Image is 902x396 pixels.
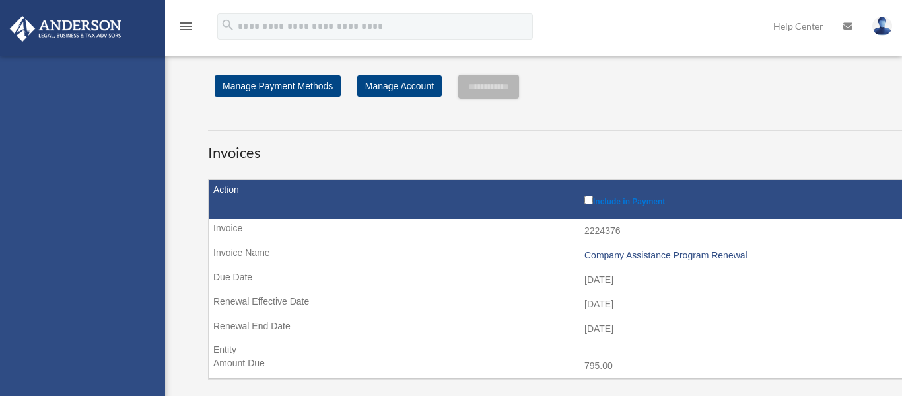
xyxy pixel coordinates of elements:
[221,18,235,32] i: search
[215,75,341,97] a: Manage Payment Methods
[178,19,194,34] i: menu
[357,75,442,97] a: Manage Account
[872,17,892,36] img: User Pic
[584,196,593,204] input: Include in Payment
[6,16,125,42] img: Anderson Advisors Platinum Portal
[178,23,194,34] a: menu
